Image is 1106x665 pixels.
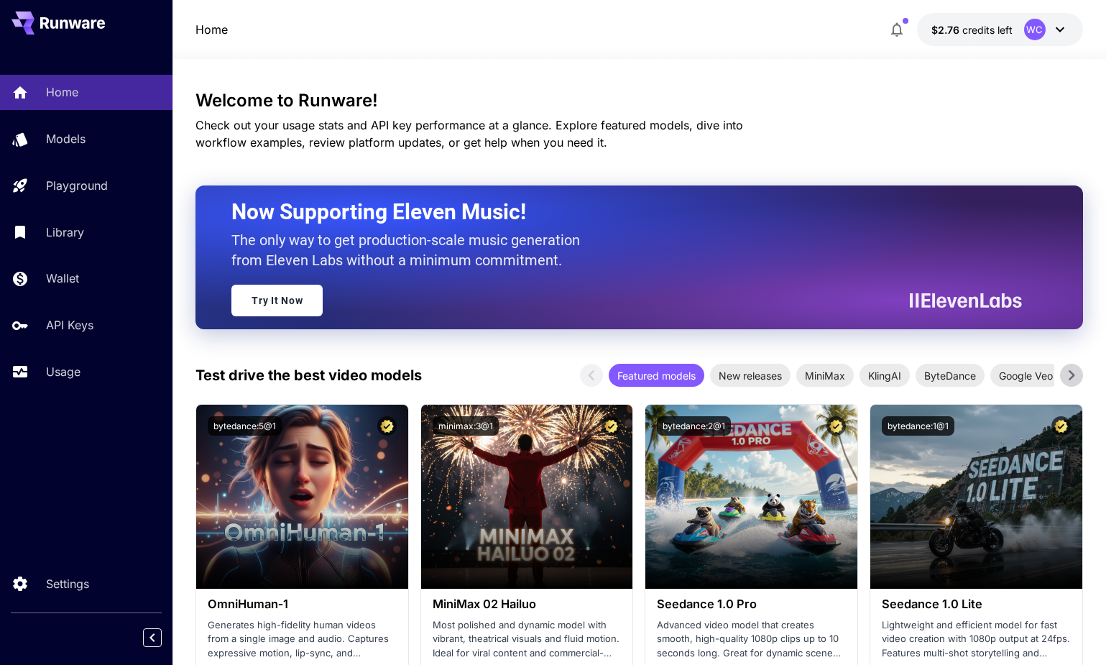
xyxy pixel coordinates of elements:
p: Settings [46,575,89,592]
span: credits left [962,24,1013,36]
button: Certified Model – Vetted for best performance and includes a commercial license. [1051,416,1071,436]
p: The only way to get production-scale music generation from Eleven Labs without a minimum commitment. [231,230,591,270]
h2: Now Supporting Eleven Music! [231,198,1010,226]
span: KlingAI [860,368,910,383]
div: New releases [710,364,791,387]
img: alt [870,405,1082,589]
p: Library [46,224,84,241]
button: bytedance:1@1 [882,416,954,436]
div: MiniMax [796,364,854,387]
span: $2.76 [931,24,962,36]
p: Most polished and dynamic model with vibrant, theatrical visuals and fluid motion. Ideal for vira... [433,618,622,661]
span: Featured models [609,368,704,383]
div: ByteDance [916,364,985,387]
p: Wallet [46,270,79,287]
h3: OmniHuman‑1 [208,597,397,611]
nav: breadcrumb [195,21,228,38]
div: Featured models [609,364,704,387]
button: bytedance:2@1 [657,416,731,436]
p: Usage [46,363,80,380]
img: alt [196,405,408,589]
p: Lightweight and efficient model for fast video creation with 1080p output at 24fps. Features mult... [882,618,1071,661]
h3: MiniMax 02 Hailuo [433,597,622,611]
div: $2.76451 [931,22,1013,37]
h3: Seedance 1.0 Lite [882,597,1071,611]
div: WC [1024,19,1046,40]
div: Collapse sidebar [154,625,172,651]
div: Google Veo [990,364,1061,387]
button: bytedance:5@1 [208,416,282,436]
h3: Welcome to Runware! [195,91,1082,111]
button: Collapse sidebar [143,628,162,647]
a: Try It Now [231,285,323,316]
p: Playground [46,177,108,194]
span: ByteDance [916,368,985,383]
span: New releases [710,368,791,383]
span: Google Veo [990,368,1061,383]
button: minimax:3@1 [433,416,499,436]
div: KlingAI [860,364,910,387]
img: alt [421,405,633,589]
p: Home [46,83,78,101]
button: $2.76451WC [917,13,1083,46]
p: Models [46,130,86,147]
img: alt [645,405,857,589]
button: Certified Model – Vetted for best performance and includes a commercial license. [377,416,397,436]
a: Home [195,21,228,38]
button: Certified Model – Vetted for best performance and includes a commercial license. [826,416,846,436]
span: Check out your usage stats and API key performance at a glance. Explore featured models, dive int... [195,118,743,150]
span: MiniMax [796,368,854,383]
p: Generates high-fidelity human videos from a single image and audio. Captures expressive motion, l... [208,618,397,661]
button: Certified Model – Vetted for best performance and includes a commercial license. [602,416,621,436]
p: Advanced video model that creates smooth, high-quality 1080p clips up to 10 seconds long. Great f... [657,618,846,661]
p: API Keys [46,316,93,334]
h3: Seedance 1.0 Pro [657,597,846,611]
p: Test drive the best video models [195,364,422,386]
